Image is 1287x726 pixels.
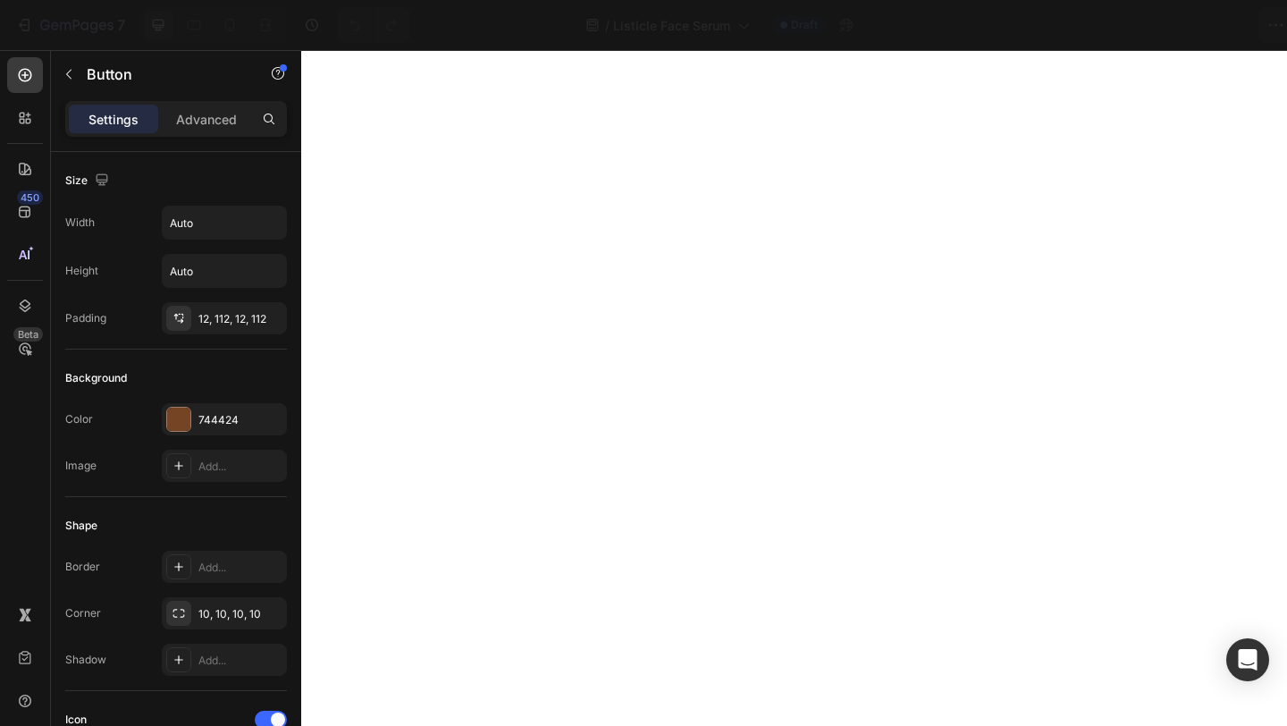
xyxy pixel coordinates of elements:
[65,263,98,279] div: Height
[65,370,127,386] div: Background
[65,169,113,193] div: Size
[337,7,409,43] div: Undo/Redo
[1168,7,1243,43] button: Publish
[198,459,282,475] div: Add...
[198,560,282,576] div: Add...
[198,311,282,327] div: 12, 112, 12, 112
[163,255,286,287] input: Auto
[65,215,95,231] div: Width
[163,207,286,239] input: Auto
[65,605,101,621] div: Corner
[65,559,100,575] div: Border
[1117,18,1147,33] span: Save
[117,14,125,36] p: 7
[65,518,97,534] div: Shape
[791,17,818,33] span: Draft
[87,63,239,85] p: Button
[65,458,97,474] div: Image
[65,310,106,326] div: Padding
[1102,7,1161,43] button: Save
[198,606,282,622] div: 10, 10, 10, 10
[198,653,282,669] div: Add...
[65,652,106,668] div: Shadow
[176,110,237,129] p: Advanced
[605,16,610,35] span: /
[613,16,730,35] span: Listicle Face Serum
[17,190,43,205] div: 450
[198,412,282,428] div: 744424
[88,110,139,129] p: Settings
[1226,638,1269,681] div: Open Intercom Messenger
[13,327,43,342] div: Beta
[301,50,1287,726] iframe: Design area
[65,411,93,427] div: Color
[7,7,133,43] button: 7
[1183,16,1228,35] div: Publish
